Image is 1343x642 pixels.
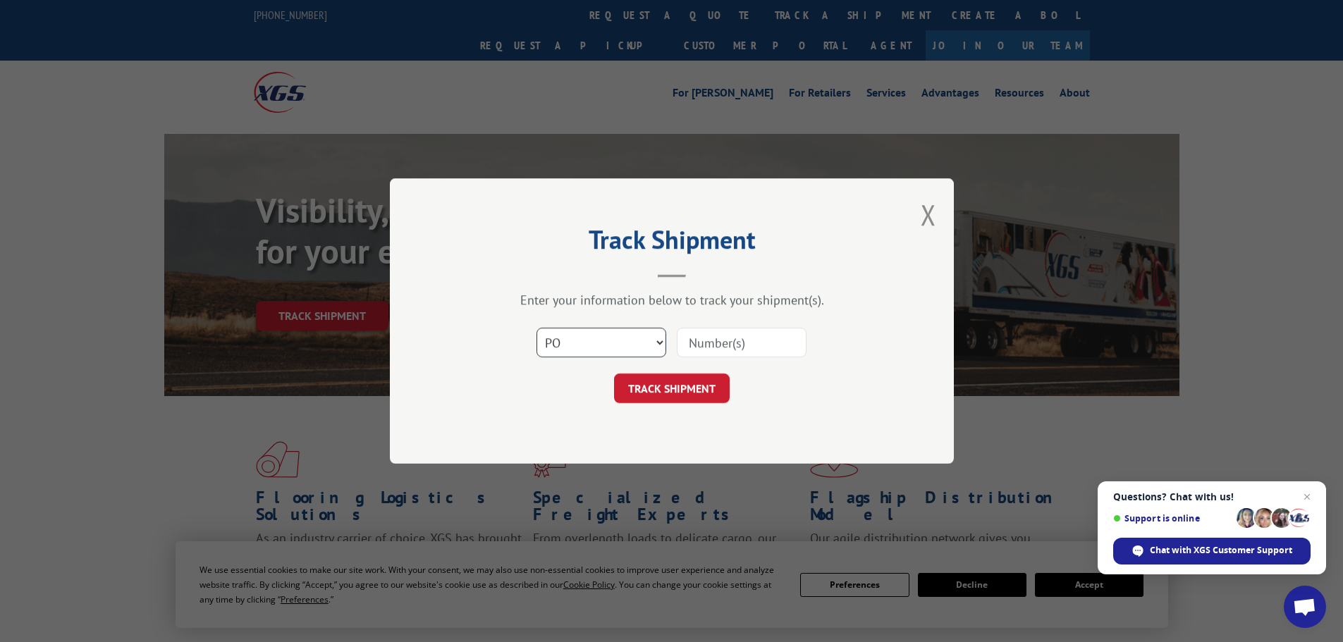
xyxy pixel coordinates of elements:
[460,230,883,257] h2: Track Shipment
[1150,544,1292,557] span: Chat with XGS Customer Support
[921,196,936,233] button: Close modal
[460,292,883,308] div: Enter your information below to track your shipment(s).
[1113,513,1232,524] span: Support is online
[614,374,730,403] button: TRACK SHIPMENT
[1284,586,1326,628] div: Open chat
[1113,538,1311,564] div: Chat with XGS Customer Support
[1299,488,1316,505] span: Close chat
[1113,491,1311,502] span: Questions? Chat with us!
[677,328,807,357] input: Number(s)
